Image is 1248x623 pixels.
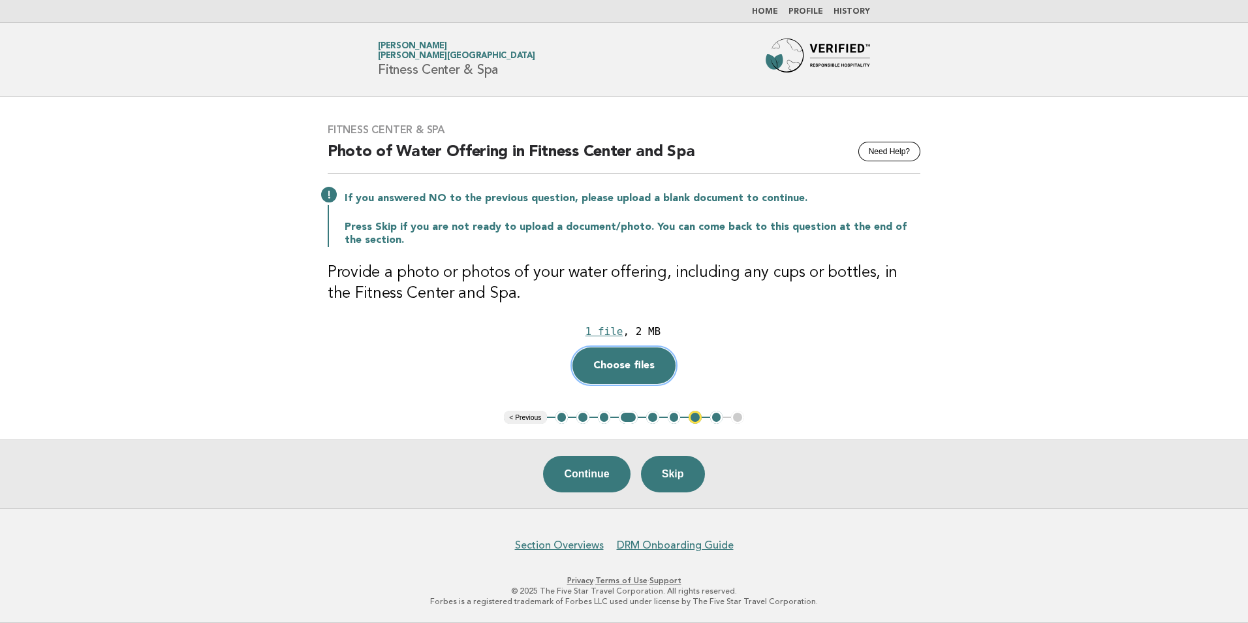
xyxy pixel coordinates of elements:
[623,325,661,338] div: , 2 MB
[858,142,920,161] button: Need Help?
[598,411,611,424] button: 3
[504,411,546,424] button: < Previous
[689,411,702,424] button: 7
[619,411,638,424] button: 4
[328,123,920,136] h3: Fitness Center & Spa
[668,411,681,424] button: 6
[378,42,535,76] h1: Fitness Center & Spa
[378,52,535,61] span: [PERSON_NAME][GEOGRAPHIC_DATA]
[788,8,823,16] a: Profile
[328,142,920,174] h2: Photo of Water Offering in Fitness Center and Spa
[378,42,535,60] a: [PERSON_NAME][PERSON_NAME][GEOGRAPHIC_DATA]
[585,325,623,338] div: 1 file
[555,411,569,424] button: 1
[595,576,647,585] a: Terms of Use
[617,539,734,552] a: DRM Onboarding Guide
[515,539,604,552] a: Section Overviews
[543,456,630,492] button: Continue
[834,8,870,16] a: History
[641,456,705,492] button: Skip
[766,39,870,80] img: Forbes Travel Guide
[328,263,920,304] h3: Provide a photo or photos of your water offering, including any cups or bottles, in the Fitness C...
[576,411,589,424] button: 2
[752,8,778,16] a: Home
[572,347,676,384] button: Choose files
[345,192,920,205] p: If you answered NO to the previous question, please upload a blank document to continue.
[646,411,659,424] button: 5
[710,411,723,424] button: 8
[225,596,1023,607] p: Forbes is a registered trademark of Forbes LLC used under license by The Five Star Travel Corpora...
[567,576,593,585] a: Privacy
[225,575,1023,586] p: · ·
[225,586,1023,596] p: © 2025 The Five Star Travel Corporation. All rights reserved.
[345,221,920,247] p: Press Skip if you are not ready to upload a document/photo. You can come back to this question at...
[649,576,681,585] a: Support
